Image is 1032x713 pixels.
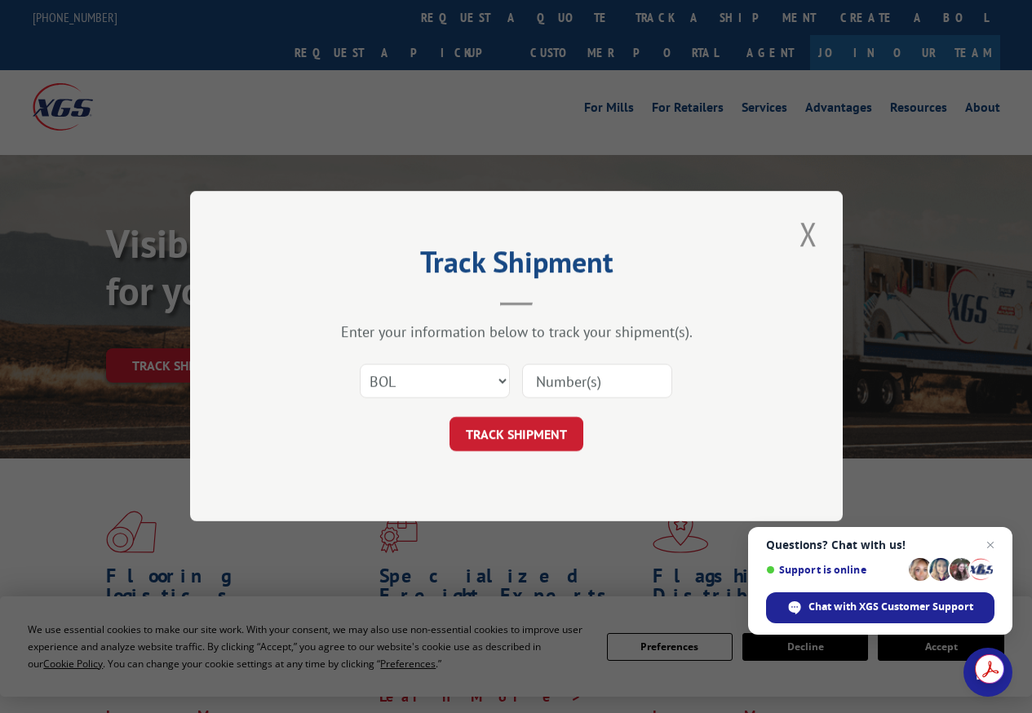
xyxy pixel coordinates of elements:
[795,211,822,256] button: Close modal
[766,538,994,551] span: Questions? Chat with us!
[808,600,973,614] span: Chat with XGS Customer Support
[272,323,761,342] div: Enter your information below to track your shipment(s).
[272,250,761,281] h2: Track Shipment
[766,592,994,623] span: Chat with XGS Customer Support
[450,418,583,452] button: TRACK SHIPMENT
[766,564,903,576] span: Support is online
[522,365,672,399] input: Number(s)
[963,648,1012,697] a: Open chat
